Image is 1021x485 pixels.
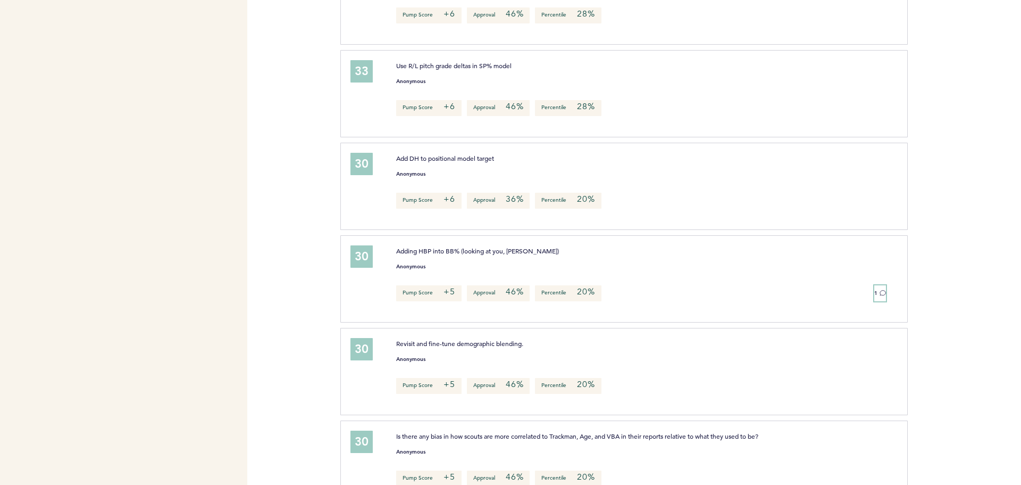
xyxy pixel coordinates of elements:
span: Use R/L pitch grade deltas in SP% model [396,61,512,70]
em: +6 [443,9,455,19]
p: Pump Score [396,193,462,209]
em: +6 [443,101,455,112]
p: Percentile [535,193,601,209]
div: 33 [350,60,373,83]
p: Percentile [535,100,601,116]
div: 30 [350,245,373,268]
p: Percentile [535,378,601,394]
span: 1 [874,290,877,297]
em: 46% [506,379,523,390]
small: Anonymous [396,79,425,84]
p: Approval [467,193,530,209]
span: Adding HBP into BB% (looking at you, [PERSON_NAME]) [396,246,559,255]
em: 28% [577,9,595,19]
em: 20% [577,379,595,390]
small: Anonymous [396,357,425,362]
p: Approval [467,378,530,394]
em: 46% [506,101,523,112]
p: Percentile [535,285,601,301]
p: Approval [467,285,530,301]
em: +5 [443,286,455,297]
div: 30 [350,431,373,453]
p: Percentile [535,7,601,23]
em: 46% [506,286,523,297]
p: Pump Score [396,7,462,23]
em: 46% [506,472,523,482]
small: Anonymous [396,171,425,177]
div: 30 [350,153,373,175]
span: Is there any bias in how scouts are more correlated to Trackman, Age, and VBA in their reports re... [396,432,758,440]
div: 30 [350,338,373,360]
em: +5 [443,379,455,390]
small: Anonymous [396,264,425,269]
em: 46% [506,9,523,19]
em: 20% [577,472,595,482]
em: 36% [506,194,523,204]
em: 20% [577,286,595,297]
p: Approval [467,7,530,23]
em: +6 [443,194,455,204]
p: Pump Score [396,100,462,116]
span: Add DH to positional model target [396,154,494,162]
p: Approval [467,100,530,116]
p: Pump Score [396,378,462,394]
span: Revisit and fine-tune demographic blending. [396,339,523,348]
small: Anonymous [396,449,425,455]
em: 28% [577,101,595,112]
em: +5 [443,472,455,482]
button: 1 [874,285,886,301]
p: Pump Score [396,285,462,301]
em: 20% [577,194,595,204]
